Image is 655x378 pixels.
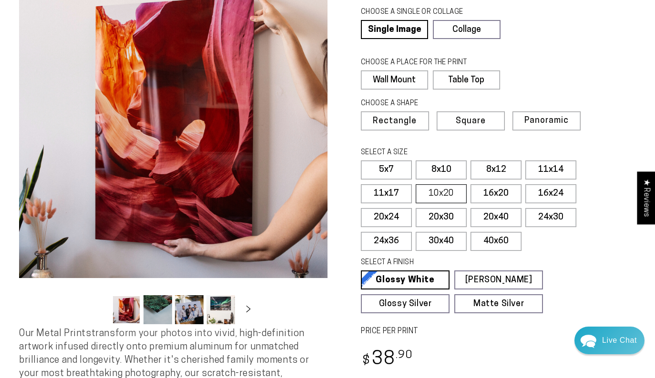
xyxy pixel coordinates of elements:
[574,327,645,354] div: Chat widget toggle
[524,116,569,125] span: Panoramic
[454,294,543,313] a: Matte Silver
[361,232,412,251] label: 24x36
[416,208,467,227] label: 20x30
[88,299,109,320] button: Slide left
[361,160,412,179] label: 5x7
[361,270,450,289] a: Glossy White
[361,208,412,227] label: 20x24
[361,20,428,39] a: Single Image
[361,258,522,268] legend: SELECT A FINISH
[456,117,486,126] span: Square
[112,295,141,324] button: Load image 1 in gallery view
[361,99,492,109] legend: CHOOSE A SHAPE
[143,295,172,324] button: Load image 2 in gallery view
[416,232,467,251] label: 30x40
[525,184,576,203] label: 16x24
[373,117,417,126] span: Rectangle
[471,184,522,203] label: 16x20
[362,355,370,368] span: $
[525,208,576,227] label: 24x30
[361,184,412,203] label: 11x17
[471,232,522,251] label: 40x60
[471,160,522,179] label: 8x12
[206,295,235,324] button: Load image 4 in gallery view
[361,350,413,369] bdi: 38
[454,270,543,289] a: [PERSON_NAME]
[238,299,259,320] button: Slide right
[175,295,204,324] button: Load image 3 in gallery view
[361,58,491,68] legend: CHOOSE A PLACE FOR THE PRINT
[361,294,450,313] a: Glossy Silver
[361,7,491,18] legend: CHOOSE A SINGLE OR COLLAGE
[396,350,413,361] sup: .90
[361,326,636,337] label: PRICE PER PRINT
[361,70,428,90] label: Wall Mount
[637,171,655,224] div: Click to open Judge.me floating reviews tab
[433,70,500,90] label: Table Top
[433,20,500,39] a: Collage
[602,327,637,354] div: Contact Us Directly
[525,160,576,179] label: 11x14
[416,184,467,203] label: 10x20
[471,208,522,227] label: 20x40
[361,148,522,158] legend: SELECT A SIZE
[416,160,467,179] label: 8x10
